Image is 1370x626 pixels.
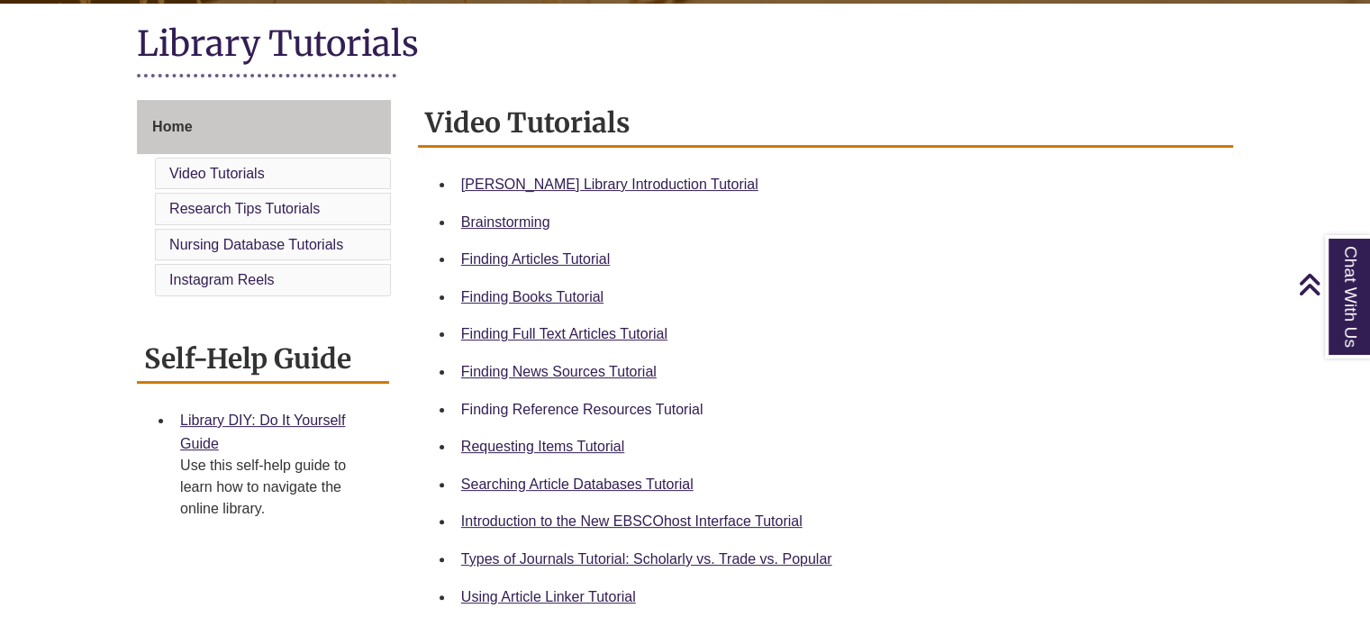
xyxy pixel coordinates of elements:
a: Requesting Items Tutorial [461,439,624,454]
a: Finding Articles Tutorial [461,251,610,267]
div: Guide Page Menu [137,100,391,300]
a: Brainstorming [461,214,550,230]
a: Using Article Linker Tutorial [461,589,636,604]
h2: Video Tutorials [418,100,1233,148]
a: Searching Article Databases Tutorial [461,476,694,492]
a: Video Tutorials [169,166,265,181]
a: Finding Books Tutorial [461,289,603,304]
a: Nursing Database Tutorials [169,237,343,252]
a: Types of Journals Tutorial: Scholarly vs. Trade vs. Popular [461,551,832,567]
a: Instagram Reels [169,272,275,287]
a: Back to Top [1298,272,1365,296]
a: [PERSON_NAME] Library Introduction Tutorial [461,177,758,192]
a: Library DIY: Do It Yourself Guide [180,413,345,451]
a: Home [137,100,391,154]
a: Finding Reference Resources Tutorial [461,402,703,417]
div: Use this self-help guide to learn how to navigate the online library. [180,455,375,520]
a: Finding News Sources Tutorial [461,364,657,379]
a: Research Tips Tutorials [169,201,320,216]
h1: Library Tutorials [137,22,1233,69]
span: Home [152,119,192,134]
a: Introduction to the New EBSCOhost Interface Tutorial [461,513,803,529]
a: Finding Full Text Articles Tutorial [461,326,667,341]
h2: Self-Help Guide [137,336,389,384]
